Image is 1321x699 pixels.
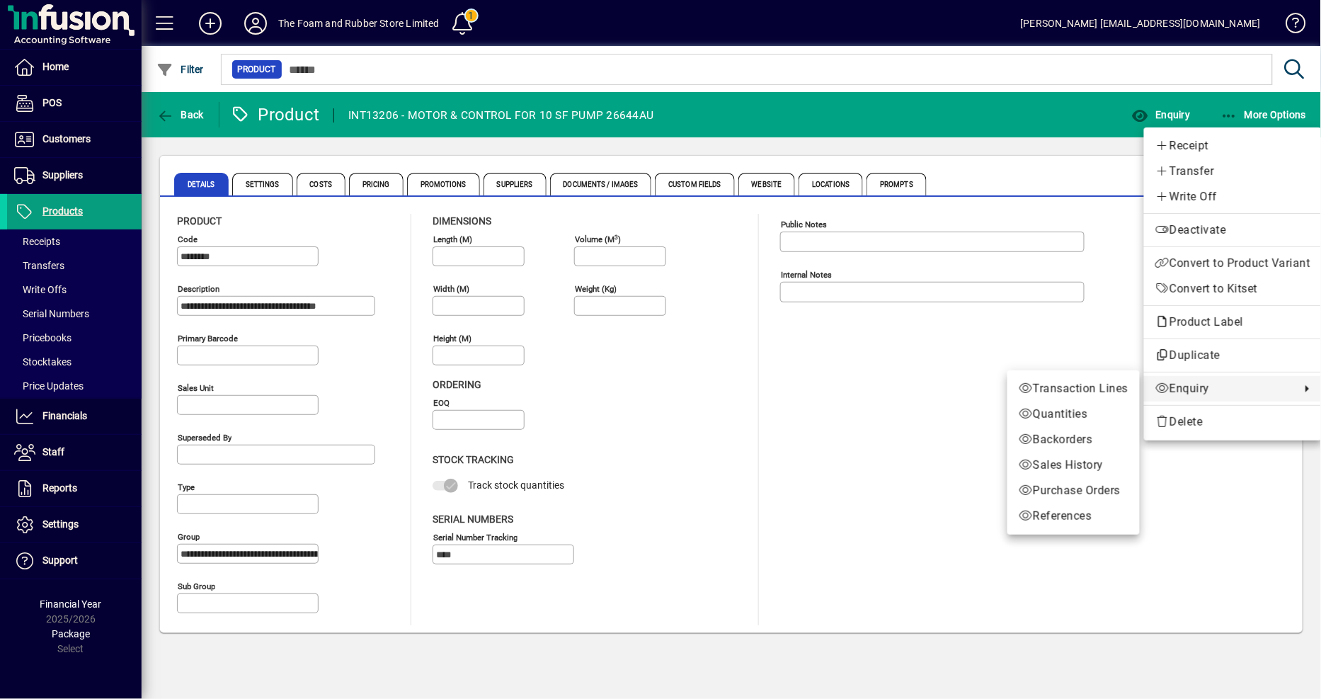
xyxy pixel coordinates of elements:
[1155,315,1251,329] span: Product Label
[1155,255,1310,272] span: Convert to Product Variant
[1019,406,1128,423] span: Quantities
[1155,414,1310,431] span: Delete
[1019,431,1128,448] span: Backorders
[1155,137,1310,154] span: Receipt
[1155,280,1310,297] span: Convert to Kitset
[1155,163,1310,180] span: Transfer
[1155,380,1293,397] span: Enquiry
[1019,380,1128,397] span: Transaction Lines
[1155,347,1310,364] span: Duplicate
[1019,508,1128,525] span: References
[1019,457,1128,474] span: Sales History
[1155,188,1310,205] span: Write Off
[1155,222,1310,239] span: Deactivate
[1019,482,1128,499] span: Purchase Orders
